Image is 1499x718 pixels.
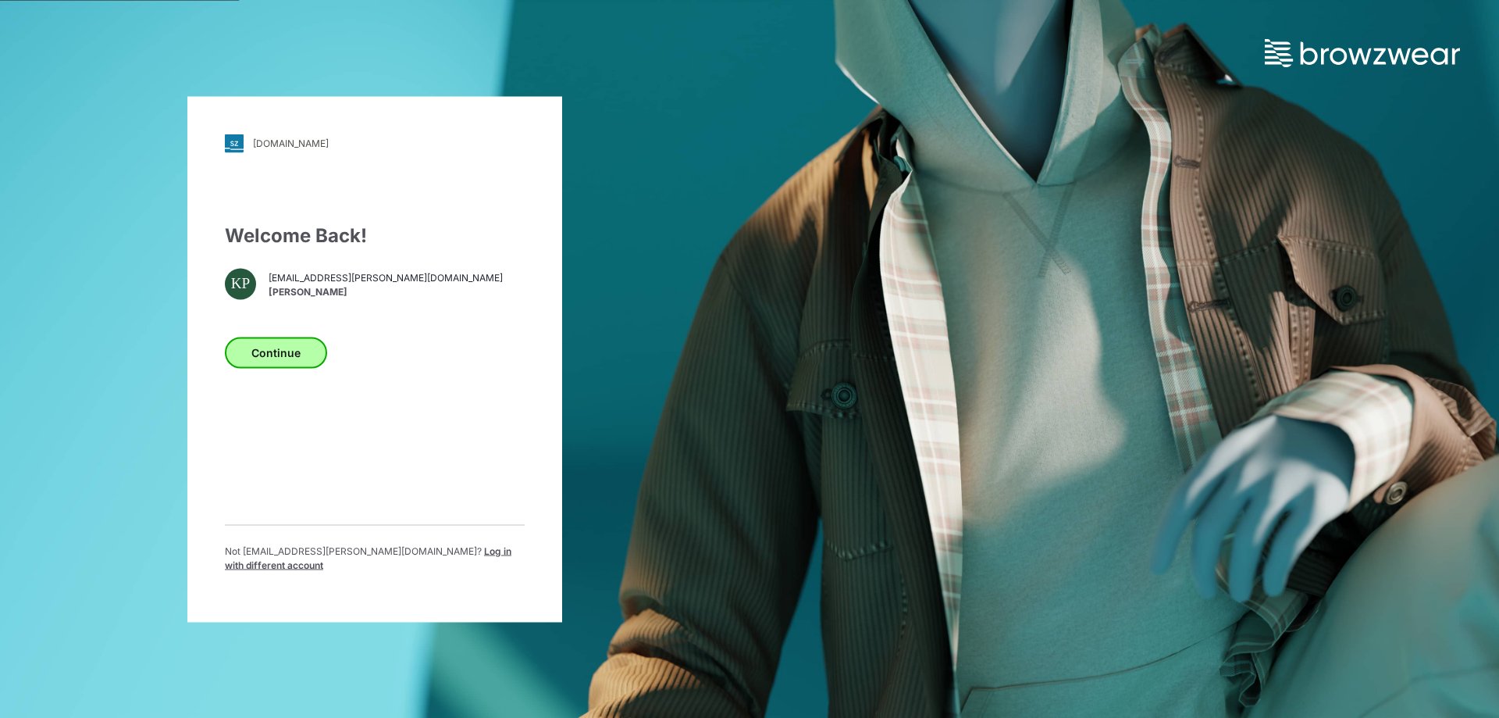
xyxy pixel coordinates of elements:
a: [DOMAIN_NAME] [225,134,525,152]
img: browzwear-logo.73288ffb.svg [1265,39,1460,67]
p: Not [EMAIL_ADDRESS][PERSON_NAME][DOMAIN_NAME] ? [225,544,525,572]
span: [EMAIL_ADDRESS][PERSON_NAME][DOMAIN_NAME] [269,271,503,285]
button: Continue [225,337,327,368]
div: KP [225,268,256,299]
img: svg+xml;base64,PHN2ZyB3aWR0aD0iMjgiIGhlaWdodD0iMjgiIHZpZXdCb3g9IjAgMCAyOCAyOCIgZmlsbD0ibm9uZSIgeG... [225,134,244,152]
div: [DOMAIN_NAME] [253,138,329,149]
span: [PERSON_NAME] [269,285,503,299]
div: Welcome Back! [225,221,525,249]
